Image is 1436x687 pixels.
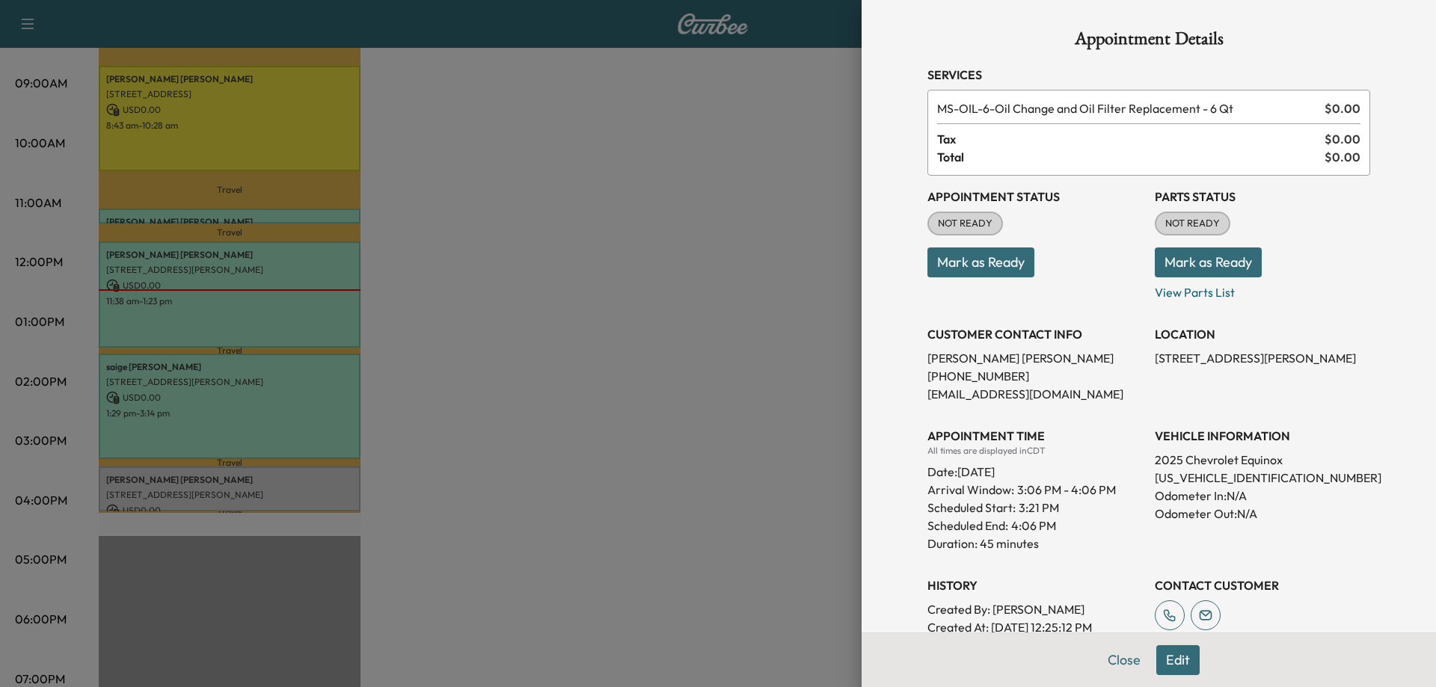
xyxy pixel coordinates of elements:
[1155,247,1262,277] button: Mark as Ready
[927,457,1143,481] div: Date: [DATE]
[1017,481,1116,499] span: 3:06 PM - 4:06 PM
[1155,427,1370,445] h3: VEHICLE INFORMATION
[937,130,1325,148] span: Tax
[927,600,1143,618] p: Created By : [PERSON_NAME]
[1155,325,1370,343] h3: LOCATION
[927,367,1143,385] p: [PHONE_NUMBER]
[1325,99,1360,117] span: $ 0.00
[927,481,1143,499] p: Arrival Window:
[1156,645,1200,675] button: Edit
[1155,487,1370,505] p: Odometer In: N/A
[937,148,1325,166] span: Total
[927,534,1143,552] p: Duration: 45 minutes
[937,99,1319,117] span: Oil Change and Oil Filter Replacement - 6 Qt
[1325,130,1360,148] span: $ 0.00
[927,576,1143,594] h3: History
[1155,451,1370,469] p: 2025 Chevrolet Equinox
[1155,277,1370,301] p: View Parts List
[927,618,1143,636] p: Created At : [DATE] 12:25:12 PM
[1155,349,1370,367] p: [STREET_ADDRESS][PERSON_NAME]
[927,427,1143,445] h3: APPOINTMENT TIME
[927,188,1143,206] h3: Appointment Status
[1011,517,1056,534] p: 4:06 PM
[927,445,1143,457] div: All times are displayed in CDT
[927,385,1143,403] p: [EMAIL_ADDRESS][DOMAIN_NAME]
[927,66,1370,84] h3: Services
[1156,216,1229,231] span: NOT READY
[1155,469,1370,487] p: [US_VEHICLE_IDENTIFICATION_NUMBER]
[927,517,1008,534] p: Scheduled End:
[927,499,1016,517] p: Scheduled Start:
[1325,148,1360,166] span: $ 0.00
[1019,499,1059,517] p: 3:21 PM
[1155,188,1370,206] h3: Parts Status
[1098,645,1150,675] button: Close
[1155,505,1370,523] p: Odometer Out: N/A
[927,30,1370,54] h1: Appointment Details
[927,349,1143,367] p: [PERSON_NAME] [PERSON_NAME]
[927,247,1034,277] button: Mark as Ready
[1155,576,1370,594] h3: CONTACT CUSTOMER
[929,216,1001,231] span: NOT READY
[927,325,1143,343] h3: CUSTOMER CONTACT INFO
